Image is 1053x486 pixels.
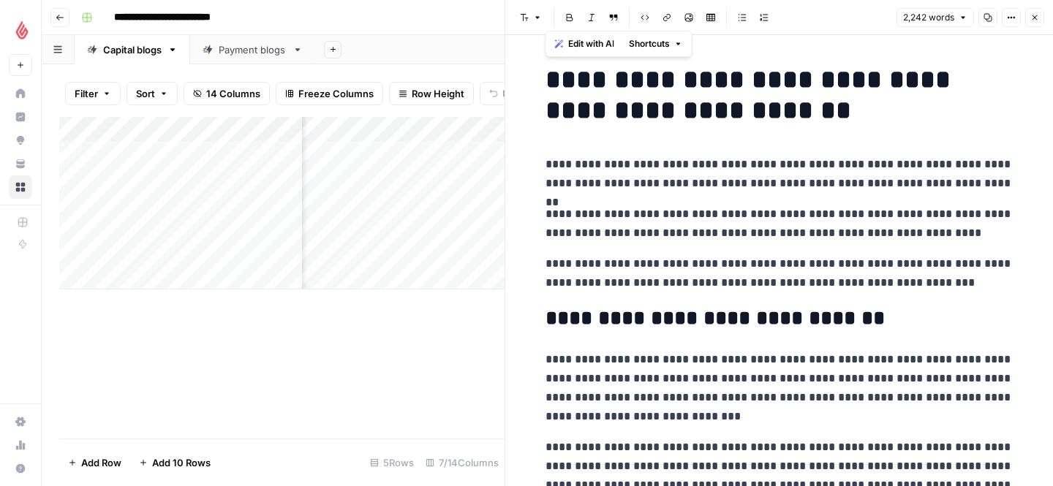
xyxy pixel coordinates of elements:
[298,86,374,101] span: Freeze Columns
[9,175,32,199] a: Browse
[9,105,32,129] a: Insights
[9,17,35,43] img: Lightspeed Logo
[75,35,190,64] a: Capital blogs
[9,457,32,480] button: Help + Support
[389,82,474,105] button: Row Height
[75,86,98,101] span: Filter
[364,451,420,474] div: 5 Rows
[276,82,383,105] button: Freeze Columns
[480,82,537,105] button: Undo
[9,152,32,175] a: Your Data
[184,82,270,105] button: 14 Columns
[9,12,32,48] button: Workspace: Lightspeed
[412,86,464,101] span: Row Height
[568,37,614,50] span: Edit with AI
[9,410,32,433] a: Settings
[130,451,219,474] button: Add 10 Rows
[903,11,954,24] span: 2,242 words
[9,82,32,105] a: Home
[9,433,32,457] a: Usage
[136,86,155,101] span: Sort
[59,451,130,474] button: Add Row
[219,42,287,57] div: Payment blogs
[420,451,505,474] div: 7/14 Columns
[623,34,689,53] button: Shortcuts
[206,86,260,101] span: 14 Columns
[152,455,211,470] span: Add 10 Rows
[65,82,121,105] button: Filter
[629,37,670,50] span: Shortcuts
[103,42,162,57] div: Capital blogs
[897,8,974,27] button: 2,242 words
[127,82,178,105] button: Sort
[190,35,315,64] a: Payment blogs
[9,129,32,152] a: Opportunities
[549,34,620,53] button: Edit with AI
[81,455,121,470] span: Add Row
